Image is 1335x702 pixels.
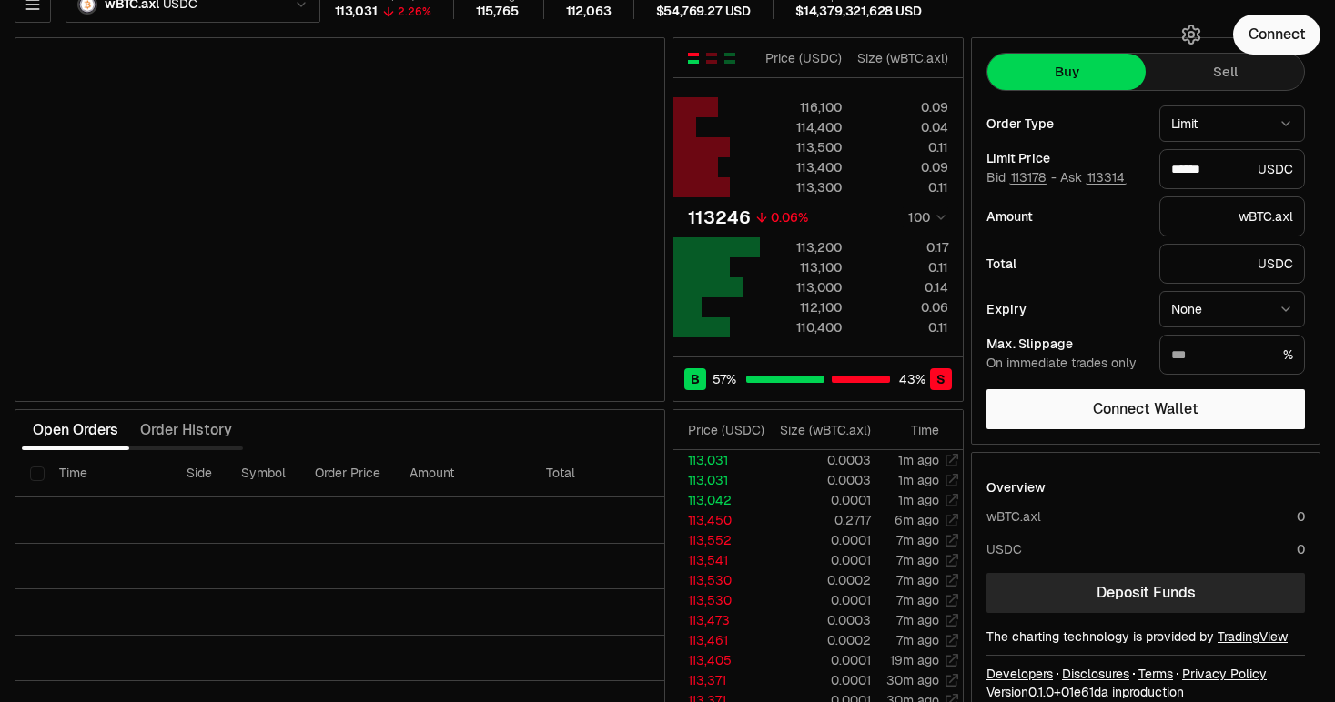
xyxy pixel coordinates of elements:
[1146,54,1304,90] button: Sell
[691,370,700,388] span: B
[761,178,842,196] div: 113,300
[896,552,939,568] time: 7m ago
[531,450,668,497] th: Total
[896,592,939,608] time: 7m ago
[1086,170,1127,185] button: 113314
[300,450,395,497] th: Order Price
[857,238,948,256] div: 0.17
[761,258,842,276] div: 113,100
[986,117,1145,130] div: Order Type
[986,627,1305,646] div: The charting technology is provided by
[765,490,872,510] td: 0.0001
[886,421,939,439] div: Time
[1159,149,1305,189] div: USDC
[22,412,129,448] button: Open Orders
[1159,196,1305,236] div: wBTC.axl
[1060,170,1127,186] span: Ask
[172,450,227,497] th: Side
[765,610,872,630] td: 0.0003
[761,49,842,67] div: Price ( USDC )
[673,510,765,530] td: 113,450
[765,670,872,690] td: 0.0001
[673,550,765,570] td: 113,541
[857,158,948,176] div: 0.09
[761,298,842,316] div: 112,100
[398,5,431,19] div: 2.26%
[45,450,172,497] th: Time
[857,138,948,156] div: 0.11
[857,49,948,67] div: Size ( wBTC.axl )
[765,450,872,470] td: 0.0003
[765,470,872,490] td: 0.0003
[476,4,519,20] div: 115,765
[987,54,1146,90] button: Buy
[898,492,939,508] time: 1m ago
[986,665,1053,683] a: Developers
[761,318,842,336] div: 110,400
[857,318,948,336] div: 0.11
[765,570,872,590] td: 0.0002
[1159,291,1305,327] button: None
[673,450,765,470] td: 113,031
[1159,105,1305,142] button: Limit
[673,610,765,630] td: 113,473
[1218,628,1288,645] a: TradingView
[886,672,939,688] time: 30m ago
[673,570,765,590] td: 113,530
[986,389,1305,429] button: Connect Wallet
[780,421,871,439] div: Size ( wBTC.axl )
[765,510,872,530] td: 0.2717
[1061,684,1108,700] span: 01e61daf88515c477b37a0f01dd243adb311fd67
[395,450,531,497] th: Amount
[986,210,1145,223] div: Amount
[857,98,948,116] div: 0.09
[765,590,872,610] td: 0.0001
[890,652,939,668] time: 19m ago
[761,98,842,116] div: 116,100
[771,208,808,226] div: 0.06%
[765,550,872,570] td: 0.0001
[227,450,300,497] th: Symbol
[723,51,737,65] button: Show Buy Orders Only
[986,540,1022,558] div: USDC
[986,478,1046,496] div: Overview
[986,257,1145,270] div: Total
[129,412,243,448] button: Order History
[1009,170,1047,185] button: 113178
[673,530,765,550] td: 113,552
[761,158,842,176] div: 113,400
[673,670,765,690] td: 113,371
[986,573,1305,613] a: Deposit Funds
[765,650,872,670] td: 0.0001
[1138,665,1173,683] a: Terms
[1182,665,1267,683] a: Privacy Policy
[986,683,1305,701] div: Version 0.1.0 + in production
[986,337,1145,350] div: Max. Slippage
[898,472,939,488] time: 1m ago
[704,51,719,65] button: Show Sell Orders Only
[986,356,1145,372] div: On immediate trades only
[986,507,1041,526] div: wBTC.axl
[673,650,765,670] td: 113,405
[1297,507,1305,526] div: 0
[857,258,948,276] div: 0.11
[986,303,1145,316] div: Expiry
[857,298,948,316] div: 0.06
[761,138,842,156] div: 113,500
[761,238,842,256] div: 113,200
[896,532,939,548] time: 7m ago
[986,152,1145,165] div: Limit Price
[1062,665,1129,683] a: Disclosures
[688,205,751,230] div: 113246
[761,278,842,296] div: 113,000
[765,530,872,550] td: 0.0001
[1297,540,1305,558] div: 0
[898,452,939,468] time: 1m ago
[899,370,925,388] span: 43 %
[857,278,948,296] div: 0.14
[656,4,751,20] div: $54,769.27 USD
[986,170,1057,186] span: Bid -
[936,370,946,388] span: S
[761,118,842,136] div: 114,400
[335,4,378,20] div: 113,031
